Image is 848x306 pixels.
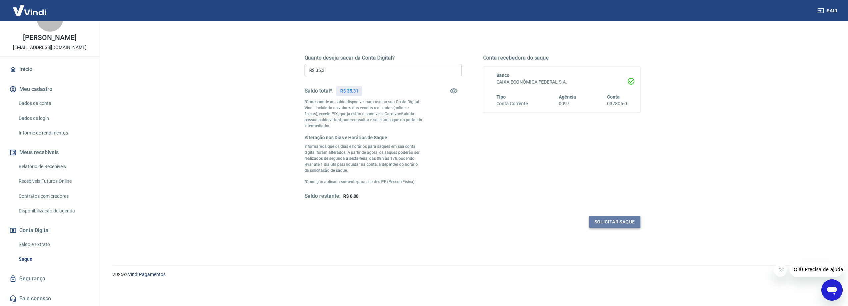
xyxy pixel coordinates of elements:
a: Vindi Pagamentos [128,272,166,277]
iframe: Botão para abrir a janela de mensagens [821,279,843,301]
h5: Conta recebedora do saque [483,55,640,61]
button: Conta Digital [8,223,92,238]
iframe: Mensagem da empresa [790,262,843,277]
a: Informe de rendimentos [16,126,92,140]
a: Dados da conta [16,97,92,110]
h6: 0097 [559,100,576,107]
a: Dados de login [16,112,92,125]
h6: CAIXA ECONÔMICA FEDERAL S.A. [496,79,627,86]
a: Saque [16,252,92,266]
h5: Saldo total*: [305,88,334,94]
span: R$ 0,00 [343,193,359,199]
span: Agência [559,94,576,100]
a: Fale conosco [8,291,92,306]
iframe: Fechar mensagem [774,263,787,277]
a: Contratos com credores [16,189,92,203]
a: Saldo e Extrato [16,238,92,251]
span: Olá! Precisa de ajuda? [4,5,56,10]
h5: Quanto deseja sacar da Conta Digital? [305,55,462,61]
button: Meu cadastro [8,82,92,97]
p: Informamos que os dias e horários para saques em sua conta digital foram alterados. A partir de a... [305,144,423,173]
p: R$ 35,31 [340,88,359,95]
span: Tipo [496,94,506,100]
h5: Saldo restante: [305,193,341,200]
h6: 037806-0 [607,100,627,107]
span: Conta [607,94,620,100]
a: Início [8,62,92,77]
img: Vindi [8,0,51,21]
h6: Alteração nos Dias e Horários de Saque [305,134,423,141]
h6: Conta Corrente [496,100,528,107]
p: *Corresponde ao saldo disponível para uso na sua Conta Digital Vindi. Incluindo os valores das ve... [305,99,423,129]
a: Disponibilização de agenda [16,204,92,218]
button: Solicitar saque [589,216,640,228]
button: Sair [816,5,840,17]
a: Segurança [8,271,92,286]
p: 2025 © [113,271,832,278]
a: Relatório de Recebíveis [16,160,92,173]
a: Recebíveis Futuros Online [16,174,92,188]
p: *Condição aplicada somente para clientes PF (Pessoa Física). [305,179,423,185]
p: [EMAIL_ADDRESS][DOMAIN_NAME] [13,44,87,51]
button: Meus recebíveis [8,145,92,160]
span: Banco [496,73,510,78]
p: [PERSON_NAME] [23,34,76,41]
